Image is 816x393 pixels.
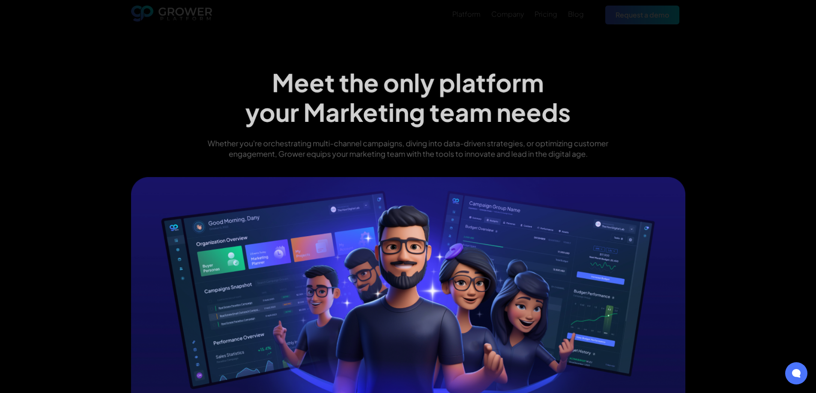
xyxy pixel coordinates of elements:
div: Pricing [535,10,557,18]
a: Company [491,9,524,19]
a: Request a demo [605,6,679,24]
a: Platform [452,9,481,19]
p: Whether you're orchestrating multi-channel campaigns, diving into data-driven strategies, or opti... [190,138,626,159]
div: Platform [452,10,481,18]
a: Blog [568,9,584,19]
a: home [131,6,212,24]
a: Pricing [535,9,557,19]
h1: Meet the only platform your Marketing team needs [245,68,571,127]
div: Blog [568,10,584,18]
div: Company [491,10,524,18]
